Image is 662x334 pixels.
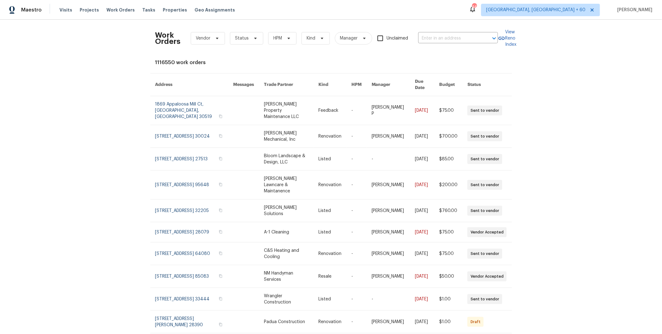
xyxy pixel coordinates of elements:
button: Copy Address [218,114,223,119]
td: Renovation [313,171,346,200]
th: Kind [313,73,346,96]
button: Copy Address [218,133,223,139]
td: - [367,288,410,311]
td: Feedback [313,96,346,125]
td: [PERSON_NAME] Property Maintenance LLC [259,96,313,125]
td: [PERSON_NAME] [367,125,410,148]
td: C&S Heating and Cooling [259,242,313,265]
button: Copy Address [218,182,223,187]
button: Copy Address [218,273,223,279]
span: Geo Assignments [195,7,235,13]
td: [PERSON_NAME] [367,242,410,265]
th: Budget [434,73,462,96]
button: Copy Address [218,251,223,256]
td: [PERSON_NAME] [367,222,410,242]
span: Unclaimed [387,35,408,42]
th: Status [462,73,512,96]
td: - [346,148,367,171]
td: A-1 Cleaning [259,222,313,242]
td: [PERSON_NAME] [367,200,410,222]
th: Due Date [410,73,434,96]
td: Listed [313,288,346,311]
td: Bloom Landscape & Design, LLC [259,148,313,171]
td: - [346,288,367,311]
h2: Work Orders [155,32,181,45]
th: Address [150,73,228,96]
td: - [346,171,367,200]
button: Copy Address [218,156,223,162]
td: - [346,125,367,148]
button: Copy Address [218,322,223,327]
button: Copy Address [218,229,223,235]
div: 1116550 work orders [155,59,507,66]
th: Messages [228,73,259,96]
span: [PERSON_NAME] [615,7,653,13]
th: Manager [367,73,410,96]
span: Status [235,35,249,41]
a: View Reno Index [498,29,517,48]
input: Enter in an address [418,34,481,43]
span: HPM [274,35,282,41]
span: Projects [80,7,99,13]
td: [PERSON_NAME] Lawncare & Maintanence [259,171,313,200]
td: [PERSON_NAME] Mechanical, Inc [259,125,313,148]
span: Work Orders [106,7,135,13]
td: [PERSON_NAME] [367,265,410,288]
span: Manager [340,35,358,41]
td: - [346,265,367,288]
td: - [346,96,367,125]
span: Vendor [196,35,211,41]
td: [PERSON_NAME] [367,311,410,333]
td: Renovation [313,242,346,265]
span: Tasks [142,8,155,12]
td: Renovation [313,311,346,333]
th: Trade Partner [259,73,313,96]
button: Open [490,34,499,43]
td: [PERSON_NAME] P [367,96,410,125]
td: Renovation [313,125,346,148]
td: [PERSON_NAME] [367,171,410,200]
td: Listed [313,222,346,242]
td: - [346,242,367,265]
td: Padua Construction [259,311,313,333]
td: - [346,200,367,222]
span: Kind [307,35,316,41]
th: HPM [346,73,367,96]
td: Listed [313,148,346,171]
td: [PERSON_NAME] Solutions [259,200,313,222]
button: Copy Address [218,208,223,213]
span: Properties [163,7,187,13]
button: Copy Address [218,296,223,302]
td: Listed [313,200,346,222]
span: Maestro [21,7,42,13]
div: 443 [472,4,477,10]
td: - [346,311,367,333]
span: Visits [59,7,72,13]
span: [GEOGRAPHIC_DATA], [GEOGRAPHIC_DATA] + 60 [486,7,586,13]
td: - [367,148,410,171]
td: NM Handyman Services [259,265,313,288]
td: - [346,222,367,242]
td: Wrangler Construction [259,288,313,311]
td: Resale [313,265,346,288]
